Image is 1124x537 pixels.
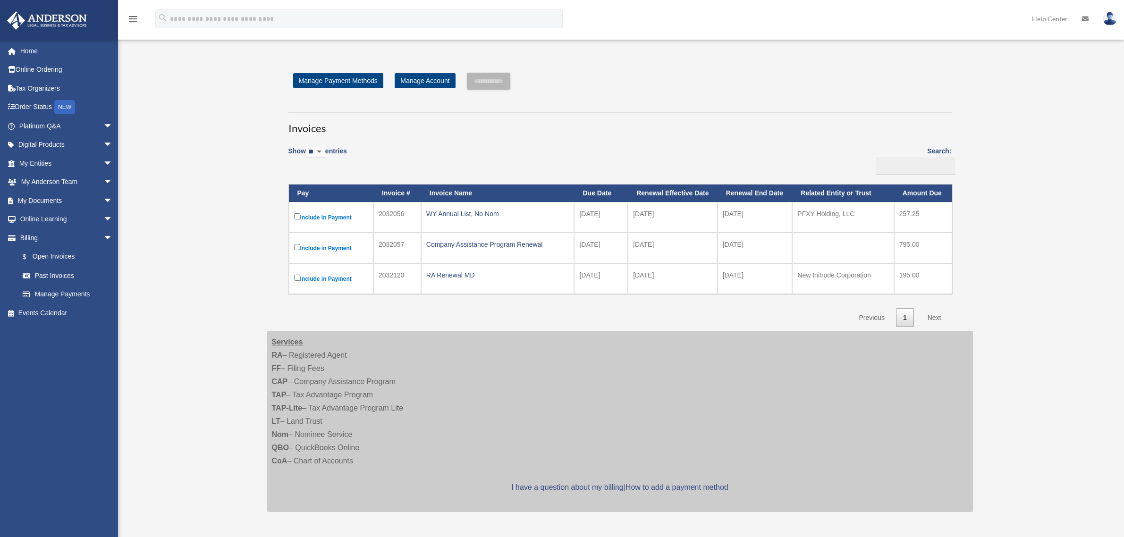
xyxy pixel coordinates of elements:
[293,73,383,88] a: Manage Payment Methods
[426,238,569,251] div: Company Assistance Program Renewal
[7,303,127,322] a: Events Calendar
[103,191,122,210] span: arrow_drop_down
[7,117,127,135] a: Platinum Q&Aarrow_drop_down
[7,79,127,98] a: Tax Organizers
[373,233,421,263] td: 2032057
[894,263,952,294] td: 195.00
[373,202,421,233] td: 2032056
[103,173,122,192] span: arrow_drop_down
[294,244,300,250] input: Include in Payment
[1103,12,1117,25] img: User Pic
[373,263,421,294] td: 2032120
[426,268,569,282] div: RA Renewal MD
[7,98,127,117] a: Order StatusNEW
[272,417,280,425] strong: LT
[158,13,168,23] i: search
[294,211,368,223] label: Include in Payment
[289,185,373,202] th: Pay: activate to sort column descending
[127,13,139,25] i: menu
[272,338,303,346] strong: Services
[288,112,952,136] h3: Invoices
[288,145,347,167] label: Show entries
[13,266,122,285] a: Past Invoices
[294,275,300,281] input: Include in Payment
[272,351,283,359] strong: RA
[294,242,368,254] label: Include in Payment
[272,457,287,465] strong: CoA
[628,185,717,202] th: Renewal Effective Date: activate to sort column ascending
[718,202,793,233] td: [DATE]
[426,207,569,220] div: WY Annual List, No Nom
[921,308,948,327] a: Next
[272,378,288,386] strong: CAP
[894,233,952,263] td: 795.00
[28,251,33,263] span: $
[103,154,122,173] span: arrow_drop_down
[373,185,421,202] th: Invoice #: activate to sort column ascending
[894,202,952,233] td: 257.25
[272,404,303,412] strong: TAP-Lite
[628,202,717,233] td: [DATE]
[13,285,122,304] a: Manage Payments
[7,173,127,192] a: My Anderson Teamarrow_drop_down
[7,60,127,79] a: Online Ordering
[718,263,793,294] td: [DATE]
[421,185,575,202] th: Invoice Name: activate to sort column ascending
[7,154,127,173] a: My Entitiesarrow_drop_down
[103,228,122,248] span: arrow_drop_down
[625,483,728,491] a: How to add a payment method
[272,391,287,399] strong: TAP
[511,483,623,491] a: I have a question about my billing
[7,228,122,247] a: Billingarrow_drop_down
[873,145,952,175] label: Search:
[103,117,122,136] span: arrow_drop_down
[7,191,127,210] a: My Documentsarrow_drop_down
[574,202,628,233] td: [DATE]
[792,202,894,233] td: PFXY Holding, LLC
[103,210,122,229] span: arrow_drop_down
[574,185,628,202] th: Due Date: activate to sort column ascending
[852,308,891,327] a: Previous
[792,263,894,294] td: New Initrode Corporation
[792,185,894,202] th: Related Entity or Trust: activate to sort column ascending
[395,73,455,88] a: Manage Account
[4,11,90,30] img: Anderson Advisors Platinum Portal
[894,185,952,202] th: Amount Due: activate to sort column ascending
[103,135,122,155] span: arrow_drop_down
[7,135,127,154] a: Digital Productsarrow_drop_down
[306,147,325,158] select: Showentries
[718,185,793,202] th: Renewal End Date: activate to sort column ascending
[267,331,973,512] div: – Registered Agent – Filing Fees – Company Assistance Program – Tax Advantage Program – Tax Advan...
[272,481,968,494] p: |
[127,17,139,25] a: menu
[272,444,289,452] strong: QBO
[7,42,127,60] a: Home
[574,233,628,263] td: [DATE]
[896,308,914,327] a: 1
[294,213,300,219] input: Include in Payment
[54,100,75,114] div: NEW
[272,364,281,372] strong: FF
[7,210,127,229] a: Online Learningarrow_drop_down
[294,273,368,285] label: Include in Payment
[13,247,118,267] a: $Open Invoices
[628,263,717,294] td: [DATE]
[574,263,628,294] td: [DATE]
[628,233,717,263] td: [DATE]
[876,157,955,175] input: Search:
[718,233,793,263] td: [DATE]
[272,430,289,438] strong: Nom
